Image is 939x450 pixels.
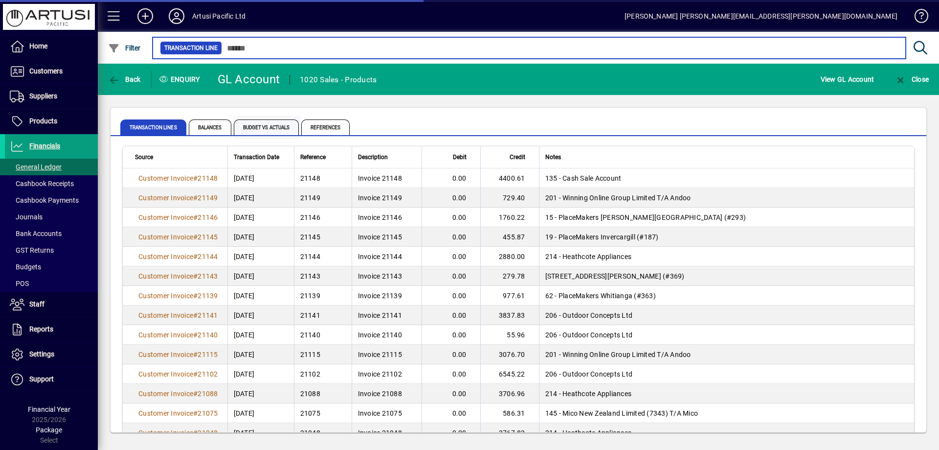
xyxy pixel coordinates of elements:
[135,349,222,360] a: Customer Invoice#21115
[198,272,218,280] span: 21143
[130,7,161,25] button: Add
[234,152,288,163] div: Transaction Date
[138,272,193,280] span: Customer Invoice
[198,292,218,300] span: 21139
[5,342,98,367] a: Settings
[10,163,62,171] span: General Ledger
[29,350,54,358] span: Settings
[422,188,480,208] td: 0.00
[545,272,685,280] span: [STREET_ADDRESS][PERSON_NAME] (#369)
[138,331,193,339] span: Customer Invoice
[138,311,193,319] span: Customer Invoice
[480,364,539,384] td: 6545.22
[135,173,222,184] a: Customer Invoice#21148
[358,311,402,319] span: Invoice 21141
[480,423,539,443] td: 3767.83
[10,280,29,287] span: POS
[545,331,633,339] span: 206 - Outdoor Concepts Ltd
[234,173,255,183] span: [DATE]
[892,71,931,88] button: Close
[29,375,54,383] span: Support
[358,233,402,241] span: Invoice 21145
[300,152,346,163] div: Reference
[884,71,939,88] app-page-header-button: Close enquiry
[422,325,480,345] td: 0.00
[198,174,218,182] span: 21148
[10,213,43,221] span: Journals
[193,351,198,358] span: #
[5,317,98,342] a: Reports
[193,194,198,202] span: #
[234,152,279,163] span: Transaction Date
[358,429,402,437] span: Invoice 21048
[234,291,255,301] span: [DATE]
[234,310,255,320] span: [DATE]
[198,331,218,339] span: 21140
[138,409,193,417] span: Customer Invoice
[198,311,218,319] span: 21141
[193,311,198,319] span: #
[301,119,350,135] span: References
[218,71,280,87] div: GL Account
[358,152,388,163] span: Description
[480,384,539,403] td: 3706.96
[198,390,218,398] span: 21088
[29,117,57,125] span: Products
[193,409,198,417] span: #
[545,292,656,300] span: 62 - PlaceMakers Whitianga (#363)
[300,331,320,339] span: 21140
[192,8,246,24] div: Artusi Pacific Ltd
[358,292,402,300] span: Invoice 21139
[487,152,534,163] div: Credit
[5,109,98,134] a: Products
[545,351,691,358] span: 201 - Winning Online Group Limited T/A Andoo
[300,194,320,202] span: 21149
[5,192,98,209] a: Cashbook Payments
[358,370,402,378] span: Invoice 21102
[28,405,70,413] span: Financial Year
[545,311,633,319] span: 206 - Outdoor Concepts Ltd
[480,247,539,266] td: 2880.00
[29,42,47,50] span: Home
[138,194,193,202] span: Customer Invoice
[625,8,897,24] div: [PERSON_NAME] [PERSON_NAME][EMAIL_ADDRESS][PERSON_NAME][DOMAIN_NAME]
[5,242,98,259] a: GST Returns
[300,72,377,88] div: 1020 Sales - Products
[422,423,480,443] td: 0.00
[135,427,222,438] a: Customer Invoice#21048
[358,331,402,339] span: Invoice 21140
[545,409,698,417] span: 145 - Mico New Zealand Limited (7343) T/A Mico
[5,209,98,225] a: Journals
[453,152,467,163] span: Debit
[193,292,198,300] span: #
[152,71,210,87] div: Enquiry
[480,188,539,208] td: 729.40
[198,370,218,378] span: 21102
[135,388,222,399] a: Customer Invoice#21088
[545,253,632,261] span: 214 - Heathcote Appliances
[193,390,198,398] span: #
[428,152,475,163] div: Debit
[29,300,45,308] span: Staff
[234,330,255,340] span: [DATE]
[422,227,480,247] td: 0.00
[480,208,539,227] td: 1760.22
[29,92,57,100] span: Suppliers
[138,174,193,182] span: Customer Invoice
[480,403,539,423] td: 586.31
[358,351,402,358] span: Invoice 21115
[480,168,539,188] td: 4400.61
[135,408,222,419] a: Customer Invoice#21075
[234,389,255,399] span: [DATE]
[5,225,98,242] a: Bank Accounts
[234,193,255,203] span: [DATE]
[300,409,320,417] span: 21075
[300,370,320,378] span: 21102
[189,119,231,135] span: Balances
[108,44,141,52] span: Filter
[545,152,561,163] span: Notes
[545,429,632,437] span: 214 - Heathcote Appliances
[138,253,193,261] span: Customer Invoice
[234,252,255,261] span: [DATE]
[480,227,539,247] td: 455.87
